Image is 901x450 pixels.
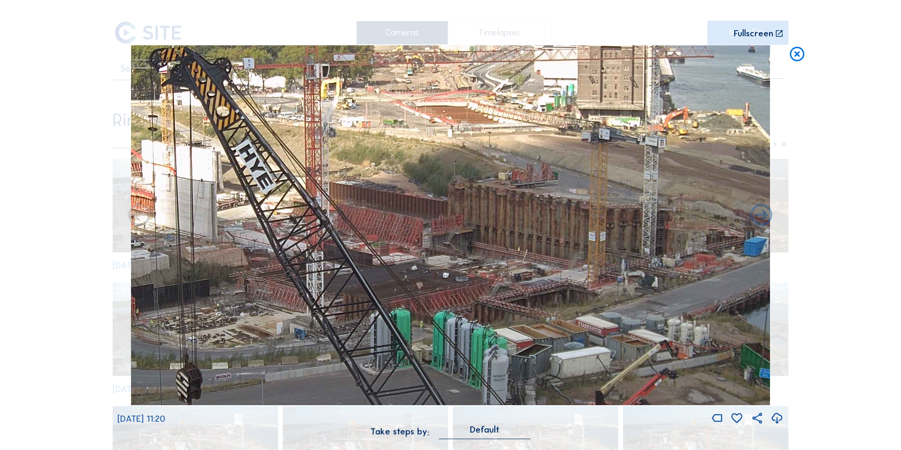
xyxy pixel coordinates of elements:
[370,427,429,436] div: Take steps by:
[748,203,775,229] i: Back
[734,29,773,39] div: Fullscreen
[117,413,165,424] span: [DATE] 11:20
[470,425,500,434] div: Default
[126,203,153,229] i: Forward
[131,45,770,405] img: Image
[439,425,531,439] div: Default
